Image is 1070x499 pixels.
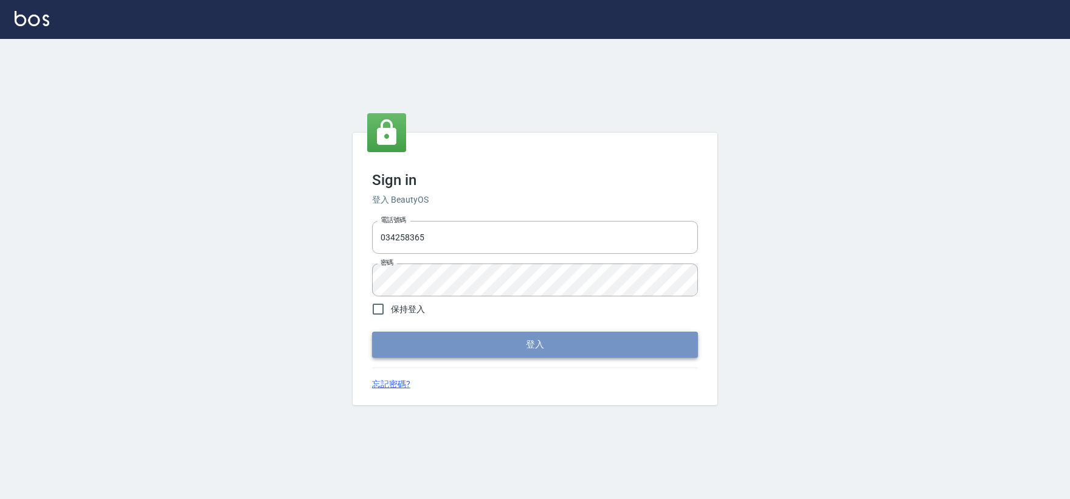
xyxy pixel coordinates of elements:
[381,258,393,267] label: 密碼
[381,215,406,225] label: 電話號碼
[372,172,698,189] h3: Sign in
[372,378,410,391] a: 忘記密碼?
[391,303,425,316] span: 保持登入
[372,194,698,206] h6: 登入 BeautyOS
[372,332,698,357] button: 登入
[15,11,49,26] img: Logo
